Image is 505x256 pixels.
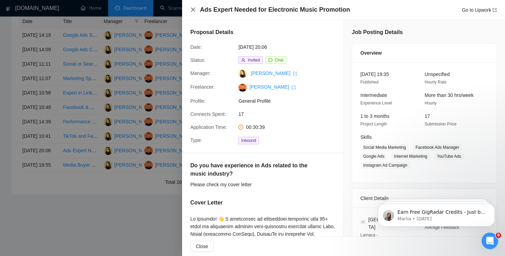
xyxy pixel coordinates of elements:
img: 🇨🇾 [361,220,366,224]
span: Close [196,243,208,250]
span: Connects Spent: [190,111,226,117]
h5: Proposal Details [190,28,233,36]
div: Client Details [360,189,488,208]
span: Application Time: [190,124,227,130]
span: Chat [275,58,283,63]
span: Type: [190,137,202,143]
span: close [190,7,196,12]
span: Social Media Marketing [360,144,409,151]
span: Status: [190,57,205,63]
span: user-add [241,58,245,62]
span: [DATE] 19:35 [360,71,389,77]
span: Inbound [238,137,259,144]
span: export [493,8,497,12]
span: [DATE] 20:06 [238,43,341,51]
a: Go to Upworkexport [462,7,497,13]
h5: Do you have experience in Ads related to the music industry? [190,162,313,178]
h4: Ads Expert Needed for Electronic Music Promotion [200,5,350,14]
span: 00:30:39 [246,124,265,130]
span: Unspecified [425,71,450,77]
span: export [293,71,297,76]
iframe: Intercom notifications message [368,189,505,237]
span: Submission Price [425,122,457,126]
span: Date: [190,44,202,50]
button: Close [190,7,196,13]
h5: Cover Letter [190,199,223,207]
span: Facebook Ads Manager [413,144,462,151]
span: 1 to 3 months [360,113,390,119]
span: Invited [248,58,260,63]
span: 8 [496,233,501,238]
span: clock-circle [238,125,243,130]
span: Overview [360,49,382,57]
span: More than 30 hrs/week [425,92,473,98]
span: Published [360,80,379,85]
span: message [268,58,272,62]
h5: Job Posting Details [352,28,403,36]
span: Internet Marketing [391,153,430,160]
div: Please check my cover letter [190,181,335,188]
span: Experience Level [360,101,392,105]
img: c14xhZlC-tuZVDV19vT9PqPao_mWkLBFZtPhMWXnAzD5A78GLaVOfmL__cgNkALhSq [238,84,247,92]
span: export [292,85,296,89]
span: Project Length [360,122,387,126]
span: Larnaca - [360,233,378,237]
span: 17 [425,113,430,119]
span: Intermediate [360,92,387,98]
a: [PERSON_NAME] export [251,70,297,76]
button: Close [190,241,214,252]
span: General Profile [238,97,341,105]
a: [PERSON_NAME] export [249,84,296,90]
span: Skills [360,134,372,140]
span: Instagram Ad Campaign [360,162,410,169]
iframe: Intercom live chat [482,233,498,249]
span: 17 [238,110,341,118]
span: Google Ads [360,153,387,160]
span: Manager: [190,70,211,76]
span: Profile: [190,98,205,104]
span: Hourly Rate [425,80,446,85]
span: YouTube Ads [434,153,464,160]
span: Freelancer: [190,84,215,90]
span: Hourly [425,101,437,105]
